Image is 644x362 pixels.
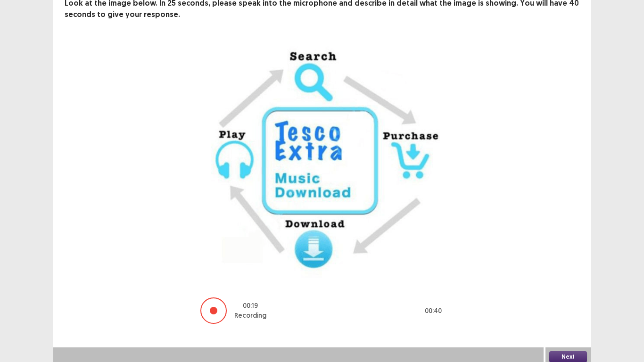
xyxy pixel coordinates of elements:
p: Recording [234,311,266,321]
p: 00 : 40 [425,306,442,316]
img: image-description [204,43,440,278]
p: 00 : 19 [243,301,258,311]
